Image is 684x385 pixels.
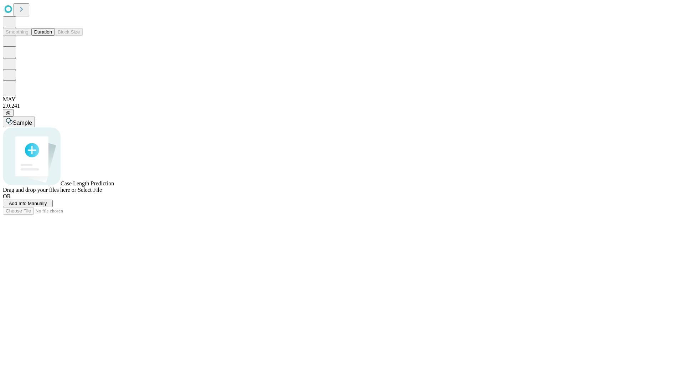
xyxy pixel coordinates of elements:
[3,200,53,207] button: Add Info Manually
[61,180,114,186] span: Case Length Prediction
[3,96,681,103] div: MAY
[3,103,681,109] div: 2.0.241
[31,28,55,36] button: Duration
[3,117,35,127] button: Sample
[13,120,32,126] span: Sample
[6,110,11,115] span: @
[3,187,76,193] span: Drag and drop your files here or
[55,28,83,36] button: Block Size
[9,201,47,206] span: Add Info Manually
[3,193,11,199] span: OR
[3,109,14,117] button: @
[78,187,102,193] span: Select File
[3,28,31,36] button: Smoothing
